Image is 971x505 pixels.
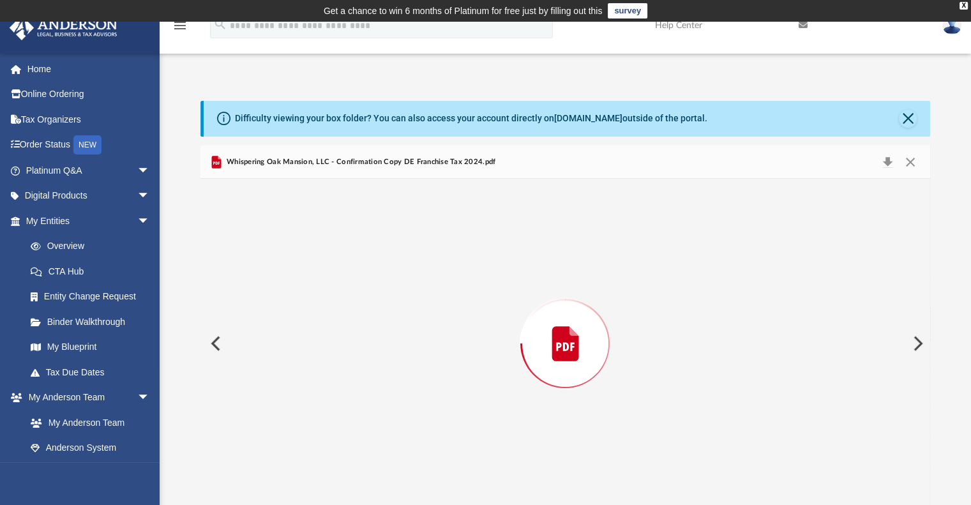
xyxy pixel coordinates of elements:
a: Home [9,56,169,82]
a: menu [172,24,188,33]
a: Anderson System [18,435,163,461]
button: Close [899,153,922,171]
a: Order StatusNEW [9,132,169,158]
a: My Anderson Teamarrow_drop_down [9,385,163,411]
i: menu [172,18,188,33]
a: My Anderson Team [18,410,156,435]
button: Next File [903,326,931,361]
a: My Blueprint [18,335,163,360]
i: search [213,17,227,31]
a: Tax Due Dates [18,359,169,385]
span: Whispering Oak Mansion, LLC - Confirmation Copy DE Franchise Tax 2024.pdf [224,156,496,168]
a: Platinum Q&Aarrow_drop_down [9,158,169,183]
img: User Pic [942,16,961,34]
a: CTA Hub [18,259,169,284]
a: [DOMAIN_NAME] [554,113,622,123]
span: arrow_drop_down [137,183,163,209]
a: survey [608,3,647,19]
span: arrow_drop_down [137,385,163,411]
img: Anderson Advisors Platinum Portal [6,15,121,40]
a: Online Ordering [9,82,169,107]
a: Tax Organizers [9,107,169,132]
span: arrow_drop_down [137,158,163,184]
button: Download [877,153,899,171]
a: Client Referrals [18,460,163,486]
div: Get a chance to win 6 months of Platinum for free just by filling out this [324,3,603,19]
a: My Entitiesarrow_drop_down [9,208,169,234]
span: arrow_drop_down [137,208,163,234]
div: NEW [73,135,102,155]
a: Overview [18,234,169,259]
div: close [960,2,968,10]
button: Close [899,110,917,128]
a: Binder Walkthrough [18,309,169,335]
button: Previous File [200,326,229,361]
a: Entity Change Request [18,284,169,310]
a: Digital Productsarrow_drop_down [9,183,169,209]
div: Difficulty viewing your box folder? You can also access your account directly on outside of the p... [235,112,707,125]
